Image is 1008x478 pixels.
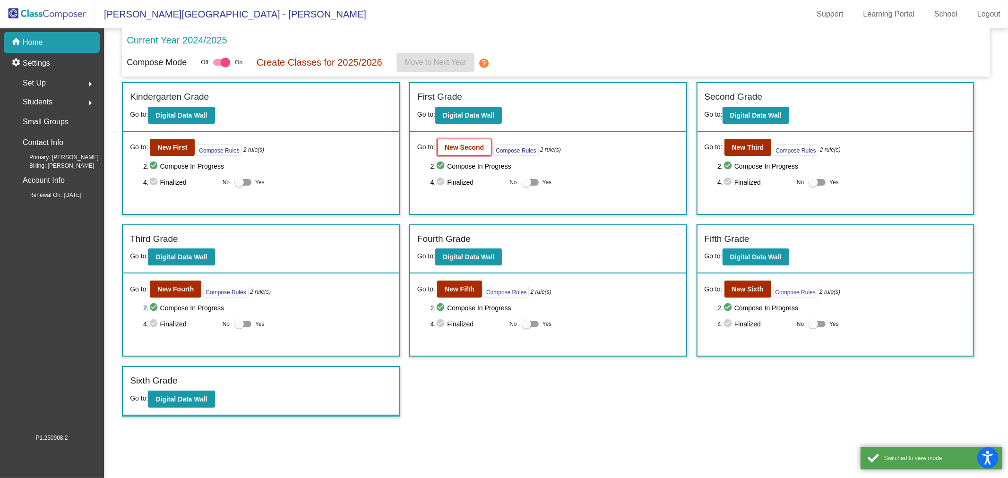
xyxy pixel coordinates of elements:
[243,145,264,154] i: 2 rule(s)
[431,302,679,314] span: 2. Compose In Progress
[130,284,148,294] span: Go to:
[443,253,494,261] b: Digital Data Wall
[443,111,494,119] b: Digital Data Wall
[705,142,723,152] span: Go to:
[417,252,435,260] span: Go to:
[820,145,841,154] i: 2 rule(s)
[155,111,207,119] b: Digital Data Wall
[540,145,561,154] i: 2 rule(s)
[257,55,382,69] p: Create Classes for 2025/2026
[705,252,723,260] span: Go to:
[150,281,201,298] button: New Fourth
[705,284,723,294] span: Go to:
[927,7,965,22] a: School
[85,97,96,109] mat-icon: arrow_right
[724,281,771,298] button: New Sixth
[149,161,160,172] mat-icon: check_circle
[23,58,50,69] p: Settings
[130,142,148,152] span: Go to:
[417,90,462,104] label: First Grade
[130,374,177,388] label: Sixth Grade
[203,286,248,298] button: Compose Rules
[255,177,265,188] span: Yes
[23,174,65,187] p: Account Info
[478,58,490,69] mat-icon: help
[23,136,63,149] p: Contact Info
[723,177,734,188] mat-icon: check_circle
[730,111,782,119] b: Digital Data Wall
[417,142,435,152] span: Go to:
[436,302,447,314] mat-icon: check_circle
[149,318,160,330] mat-icon: check_circle
[143,302,392,314] span: 2. Compose In Progress
[143,177,218,188] span: 4. Finalized
[436,177,447,188] mat-icon: check_circle
[85,78,96,90] mat-icon: arrow_right
[396,53,474,72] button: Move to Next Year
[717,318,792,330] span: 4. Finalized
[14,162,94,170] span: Billing: [PERSON_NAME]
[23,37,43,48] p: Home
[797,320,804,328] span: No
[11,58,23,69] mat-icon: settings
[723,161,734,172] mat-icon: check_circle
[732,144,764,151] b: New Third
[773,144,818,156] button: Compose Rules
[435,248,502,265] button: Digital Data Wall
[705,111,723,118] span: Go to:
[717,177,792,188] span: 4. Finalized
[819,288,840,296] i: 2 rule(s)
[431,177,505,188] span: 4. Finalized
[723,302,734,314] mat-icon: check_circle
[127,33,227,47] p: Current Year 2024/2025
[130,232,178,246] label: Third Grade
[255,318,265,330] span: Yes
[23,115,69,128] p: Small Groups
[149,177,160,188] mat-icon: check_circle
[724,139,772,156] button: New Third
[445,285,474,293] b: New Fifth
[235,58,242,67] span: On
[884,454,995,462] div: Switched to view mode
[130,111,148,118] span: Go to:
[11,37,23,48] mat-icon: home
[130,252,148,260] span: Go to:
[148,107,215,124] button: Digital Data Wall
[197,144,241,156] button: Compose Rules
[705,232,750,246] label: Fifth Grade
[201,58,208,67] span: Off
[829,177,839,188] span: Yes
[431,161,679,172] span: 2. Compose In Progress
[250,288,271,296] i: 2 rule(s)
[717,302,966,314] span: 2. Compose In Progress
[223,320,230,328] span: No
[730,253,782,261] b: Digital Data Wall
[493,144,538,156] button: Compose Rules
[829,318,839,330] span: Yes
[810,7,851,22] a: Support
[148,391,215,408] button: Digital Data Wall
[717,161,966,172] span: 2. Compose In Progress
[723,318,734,330] mat-icon: check_circle
[543,177,552,188] span: Yes
[23,77,46,90] span: Set Up
[797,178,804,187] span: No
[484,286,529,298] button: Compose Rules
[143,161,392,172] span: 2. Compose In Progress
[705,90,763,104] label: Second Grade
[431,318,505,330] span: 4. Finalized
[157,144,187,151] b: New First
[435,107,502,124] button: Digital Data Wall
[417,111,435,118] span: Go to:
[14,153,99,162] span: Primary: [PERSON_NAME]
[509,320,517,328] span: No
[437,281,482,298] button: New Fifth
[149,302,160,314] mat-icon: check_circle
[437,139,491,156] button: New Second
[509,178,517,187] span: No
[773,286,818,298] button: Compose Rules
[130,394,148,402] span: Go to:
[127,56,187,69] p: Compose Mode
[143,318,218,330] span: 4. Finalized
[417,284,435,294] span: Go to:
